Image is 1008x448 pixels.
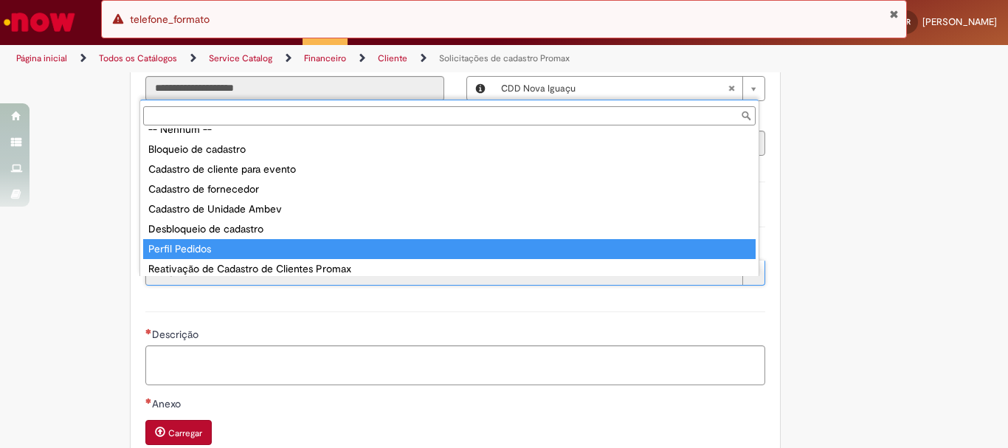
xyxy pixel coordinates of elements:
[143,219,756,239] div: Desbloqueio de cadastro
[143,199,756,219] div: Cadastro de Unidade Ambev
[143,259,756,279] div: Reativação de Cadastro de Clientes Promax
[143,159,756,179] div: Cadastro de cliente para evento
[143,239,756,259] div: Perfil Pedidos
[143,139,756,159] div: Bloqueio de cadastro
[143,120,756,139] div: -- Nenhum --
[143,179,756,199] div: Cadastro de fornecedor
[140,128,759,276] ul: Tipo de solicitação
